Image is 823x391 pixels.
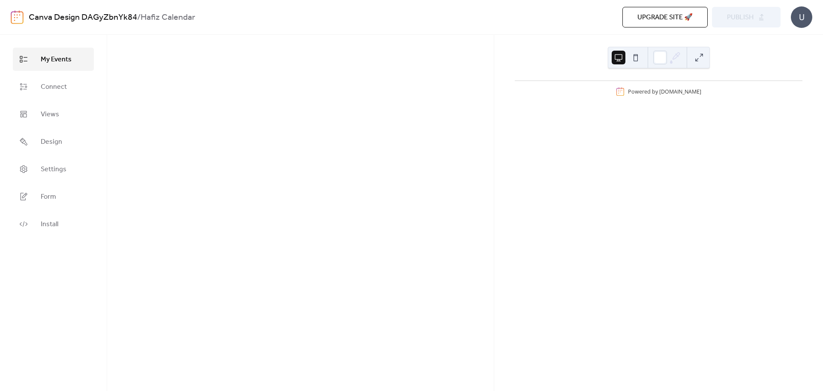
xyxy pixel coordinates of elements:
[13,212,94,236] a: Install
[659,88,701,95] a: [DOMAIN_NAME]
[628,88,701,95] div: Powered by
[622,7,708,27] button: Upgrade site 🚀
[11,10,24,24] img: logo
[13,75,94,98] a: Connect
[13,158,94,181] a: Settings
[29,9,137,26] a: Canva Design DAGyZbnYk84
[13,130,94,153] a: Design
[41,55,72,65] span: My Events
[41,137,62,147] span: Design
[637,12,693,23] span: Upgrade site 🚀
[13,185,94,208] a: Form
[141,9,195,26] b: Hafiz Calendar
[41,82,67,92] span: Connect
[41,192,56,202] span: Form
[137,9,141,26] b: /
[41,109,59,120] span: Views
[791,6,812,28] div: U
[41,164,66,175] span: Settings
[13,103,94,126] a: Views
[13,48,94,71] a: My Events
[41,219,58,230] span: Install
